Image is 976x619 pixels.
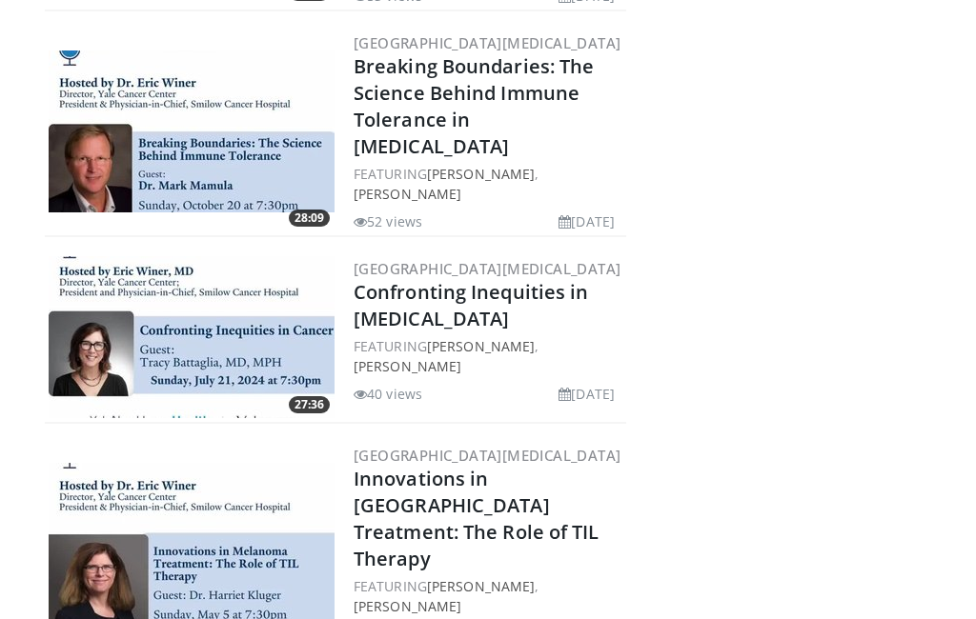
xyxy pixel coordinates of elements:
a: [GEOGRAPHIC_DATA][MEDICAL_DATA] [354,33,620,52]
a: Confronting Inequities in [MEDICAL_DATA] [354,279,589,331]
span: 28:09 [289,210,330,227]
li: [DATE] [559,211,615,231]
a: Innovations in [GEOGRAPHIC_DATA] Treatment: The Role of TIL Therapy [354,466,600,571]
a: [PERSON_NAME] [427,337,535,355]
a: 28:09 [49,50,335,212]
div: FEATURING , [354,336,622,376]
a: [PERSON_NAME] [427,577,535,595]
a: [PERSON_NAME] [354,185,461,203]
a: [GEOGRAPHIC_DATA][MEDICAL_DATA] [354,259,620,278]
img: 350dc879-215f-464a-af4a-d3ac839d304b.300x170_q85_crop-smart_upscale.jpg [49,50,335,212]
div: FEATURING , [354,576,622,616]
img: 8e1fd34b-203c-4321-9182-83a81b23a513.300x170_q85_crop-smart_upscale.jpg [49,256,335,418]
div: FEATURING , [354,164,622,204]
li: 40 views [354,384,422,404]
a: 27:36 [49,256,335,418]
a: [PERSON_NAME] [427,165,535,183]
span: 27:36 [289,396,330,413]
li: [DATE] [559,384,615,404]
a: Breaking Boundaries: The Science Behind Immune Tolerance in [MEDICAL_DATA] [354,53,594,159]
a: [PERSON_NAME] [354,357,461,375]
a: [GEOGRAPHIC_DATA][MEDICAL_DATA] [354,446,620,465]
a: [PERSON_NAME] [354,597,461,615]
li: 52 views [354,211,422,231]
